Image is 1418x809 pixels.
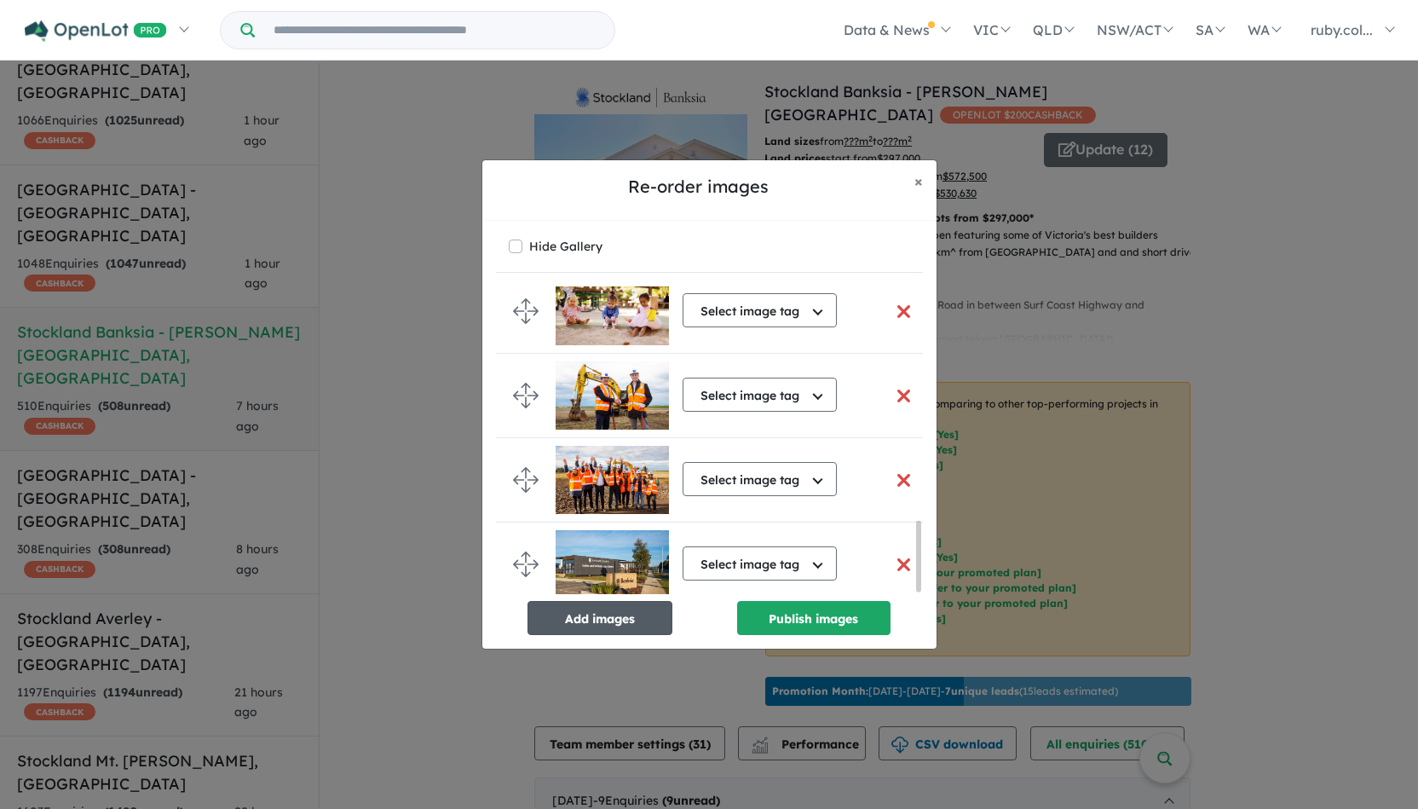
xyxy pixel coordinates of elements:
[496,174,901,199] h5: Re-order images
[513,298,539,324] img: drag.svg
[683,378,837,412] button: Select image tag
[1311,21,1373,38] span: ruby.col...
[258,12,611,49] input: Try estate name, suburb, builder or developer
[513,467,539,493] img: drag.svg
[513,383,539,408] img: drag.svg
[683,462,837,496] button: Select image tag
[25,20,167,42] img: Openlot PRO Logo White
[914,171,923,191] span: ×
[556,530,669,598] img: Stockland%20Banksia%20-%20Armstrong%20Creek___1725249621.jpg
[513,552,539,577] img: drag.svg
[556,446,669,514] img: Banksia%20Estate%20-%20Armstrong%20Creek%20Team%202.jpg
[527,601,672,635] button: Add images
[529,234,602,258] label: Hide Gallery
[556,361,669,430] img: Banksia%20Estate%20-%20Armstrong%20Creek%20Team%201.jpg
[737,601,891,635] button: Publish images
[683,546,837,581] button: Select image tag
[556,277,669,345] img: Banksia%20Estate%20-%20Armstrong%20Creek%20Lifestyle%207.jpg
[683,293,837,327] button: Select image tag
